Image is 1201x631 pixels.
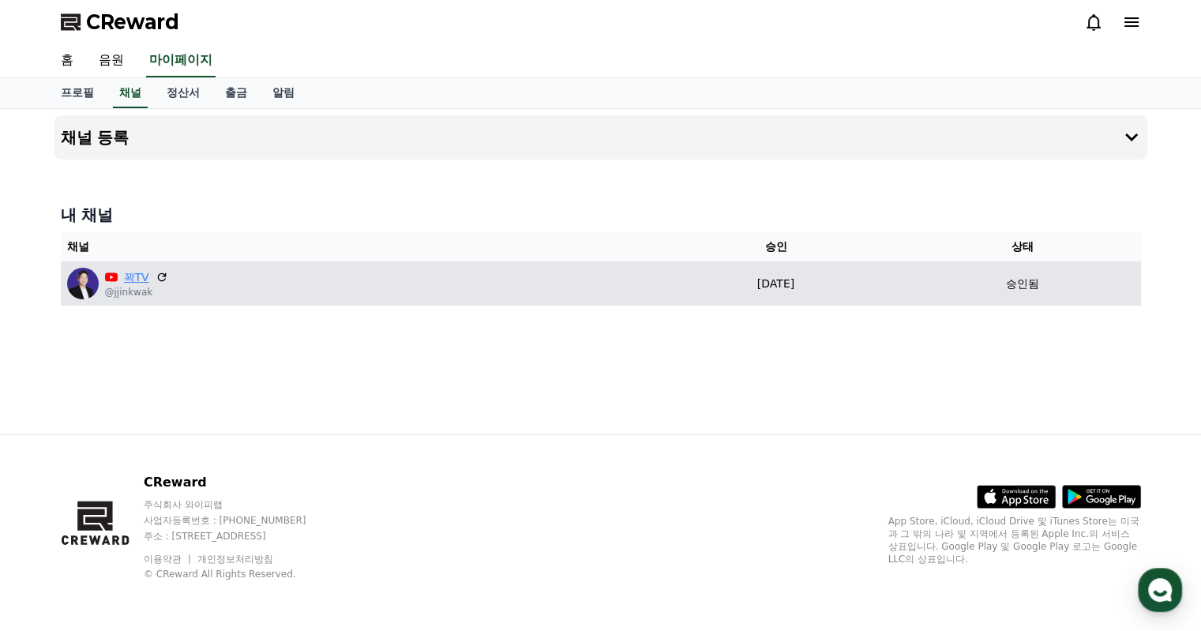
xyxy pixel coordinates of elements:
[104,500,204,539] a: 대화
[61,9,179,35] a: CReward
[146,44,216,77] a: 마이페이지
[197,554,273,565] a: 개인정보처리방침
[5,500,104,539] a: 홈
[144,524,163,537] span: 대화
[113,78,148,108] a: 채널
[41,41,174,54] div: Domain: [DOMAIN_NAME]
[54,115,1147,160] button: 채널 등록
[888,515,1141,565] p: App Store, iCloud, iCloud Drive 및 iTunes Store는 미국과 그 밖의 나라 및 지역에서 등록된 Apple Inc.의 서비스 상표입니다. Goo...
[48,78,107,108] a: 프로필
[86,9,179,35] span: CReward
[25,41,38,54] img: website_grey.svg
[43,92,55,104] img: tab_domain_overview_orange.svg
[61,232,647,261] th: 채널
[157,92,170,104] img: tab_keywords_by_traffic_grey.svg
[647,232,904,261] th: 승인
[244,524,263,536] span: 설정
[61,129,129,146] h4: 채널 등록
[144,568,336,580] p: © CReward All Rights Reserved.
[154,78,212,108] a: 정산서
[144,530,336,543] p: 주소 : [STREET_ADDRESS]
[144,514,336,527] p: 사업자등록번호 : [PHONE_NUMBER]
[653,276,898,292] p: [DATE]
[1006,276,1039,292] p: 승인됨
[60,93,141,103] div: Domain Overview
[67,268,99,299] img: 꽉TV
[204,500,303,539] a: 설정
[124,269,149,286] a: 꽉TV
[44,25,77,38] div: v 4.0.25
[212,78,260,108] a: 출금
[48,44,86,77] a: 홈
[144,473,336,492] p: CReward
[105,286,168,299] p: @jjinkwak
[175,93,266,103] div: Keywords by Traffic
[144,498,336,511] p: 주식회사 와이피랩
[61,204,1141,226] h4: 내 채널
[50,524,59,536] span: 홈
[86,44,137,77] a: 음원
[25,25,38,38] img: logo_orange.svg
[905,232,1141,261] th: 상태
[144,554,193,565] a: 이용약관
[260,78,307,108] a: 알림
